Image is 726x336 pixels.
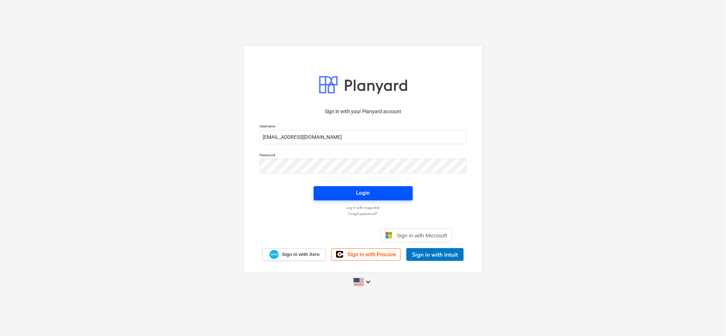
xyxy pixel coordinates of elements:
div: Login [356,188,370,198]
button: Login [314,186,413,200]
input: Username [260,130,467,144]
p: Username [260,124,467,130]
span: Sign in with Microsoft [397,232,447,238]
img: Microsoft logo [385,232,392,239]
a: Sign in with Procore [331,248,401,261]
a: Sign in with Xero [262,248,326,261]
a: Log in with magic link [256,205,470,210]
span: Sign in with Procore [347,251,396,258]
iframe: Prisijungimas naudojant „Google“ mygtuką [271,227,379,243]
a: Forgot password? [256,211,470,216]
i: keyboard_arrow_down [364,278,372,286]
img: Xero logo [269,250,279,259]
span: Sign in with Xero [282,251,319,258]
p: Sign in with your Planyard account [260,108,467,115]
iframe: Chat Widget [690,302,726,336]
p: Password [260,153,467,159]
